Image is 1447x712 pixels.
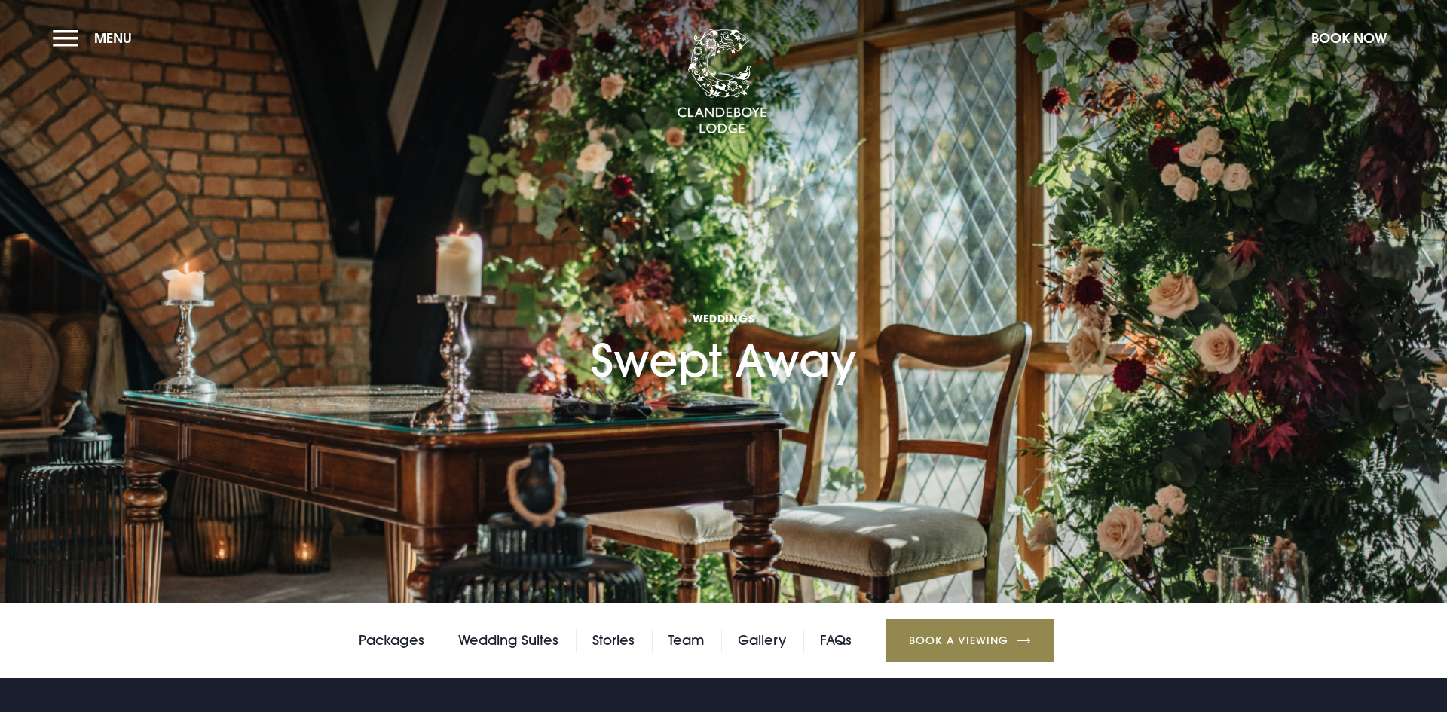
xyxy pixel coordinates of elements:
[592,629,635,652] a: Stories
[458,629,558,652] a: Wedding Suites
[668,629,704,652] a: Team
[820,629,852,652] a: FAQs
[359,629,424,652] a: Packages
[53,22,139,54] button: Menu
[94,29,132,47] span: Menu
[886,619,1054,662] a: Book a Viewing
[591,223,856,387] h1: Swept Away
[1304,22,1394,54] button: Book Now
[591,311,856,325] span: Weddings
[738,629,786,652] a: Gallery
[677,29,767,135] img: Clandeboye Lodge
